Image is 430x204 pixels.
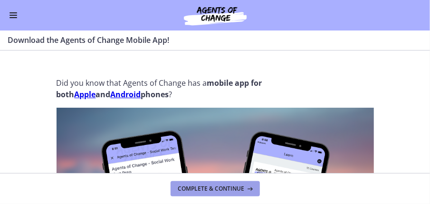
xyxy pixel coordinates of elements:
button: Enable menu [8,10,19,21]
strong: and [96,89,111,100]
a: Android [111,89,141,100]
a: Apple [75,89,96,100]
strong: phones [141,89,169,100]
img: Agents of Change [158,4,272,27]
h3: Download the Agents of Change Mobile App! [8,34,411,46]
button: Complete & continue [171,181,260,196]
span: Complete & continue [178,185,245,193]
p: Did you know that Agents of Change has a ? [57,77,374,100]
